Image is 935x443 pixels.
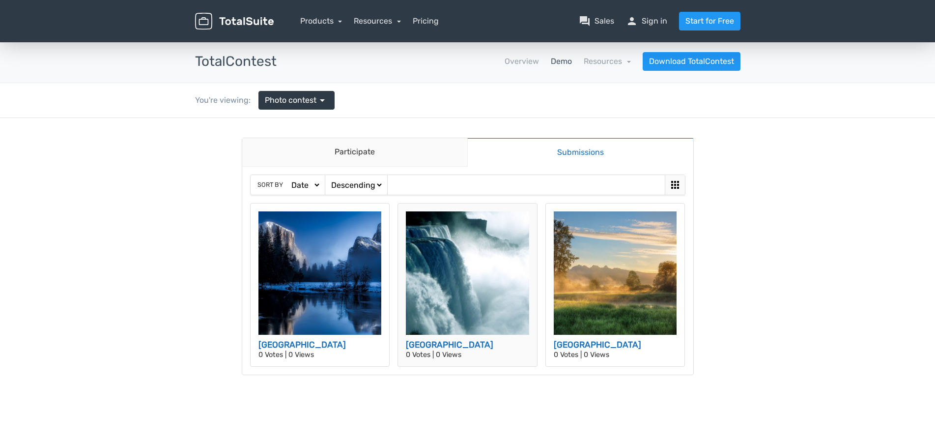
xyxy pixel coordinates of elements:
h3: [GEOGRAPHIC_DATA] [406,221,529,234]
a: Start for Free [679,12,740,30]
p: 0 Votes | 0 Views [258,234,382,240]
img: TotalSuite for WordPress [195,13,274,30]
a: Pricing [413,15,439,27]
a: [GEOGRAPHIC_DATA] 0 Votes | 0 Views [545,85,685,249]
a: personSign in [626,15,667,27]
span: Photo contest [265,94,316,106]
img: british-columbia-3787200_1920-512x512.jpg [554,93,677,217]
a: Resources [354,16,401,26]
a: Download TotalContest [643,52,740,71]
a: Demo [551,56,572,67]
p: 0 Votes | 0 Views [554,234,677,240]
h3: TotalContest [195,54,277,69]
img: niagara-falls-218591_1920-512x512.jpg [406,93,529,217]
a: Participate [242,20,468,49]
span: person [626,15,638,27]
div: You're viewing: [195,94,258,106]
span: Sort by [257,62,283,71]
a: Photo contest arrow_drop_down [258,91,335,110]
img: yellowstone-national-park-1581879_1920-512x512.jpg [258,93,382,217]
p: 0 Votes | 0 Views [406,234,529,240]
a: Submissions [467,20,693,49]
a: Resources [584,57,631,66]
h3: [GEOGRAPHIC_DATA] [554,221,677,234]
span: question_answer [579,15,591,27]
a: Overview [505,56,539,67]
a: question_answerSales [579,15,614,27]
a: Products [300,16,342,26]
a: [GEOGRAPHIC_DATA] 0 Votes | 0 Views [250,85,390,249]
h3: [GEOGRAPHIC_DATA] [258,221,382,234]
span: arrow_drop_down [316,94,328,106]
a: [GEOGRAPHIC_DATA] 0 Votes | 0 Views [397,85,538,249]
